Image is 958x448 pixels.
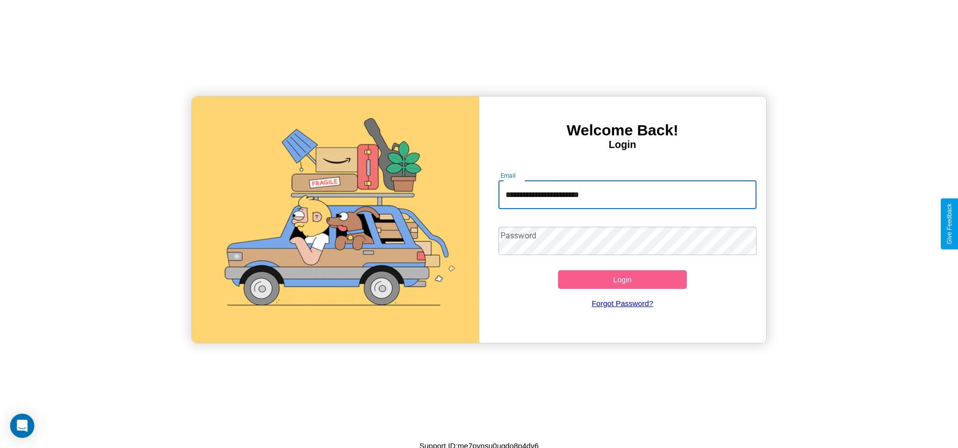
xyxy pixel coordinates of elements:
[479,122,766,139] h3: Welcome Back!
[946,204,953,244] div: Give Feedback
[500,171,516,180] label: Email
[10,414,34,438] div: Open Intercom Messenger
[479,139,766,151] h4: Login
[493,289,751,318] a: Forgot Password?
[192,96,479,343] img: gif
[558,270,687,289] button: Login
